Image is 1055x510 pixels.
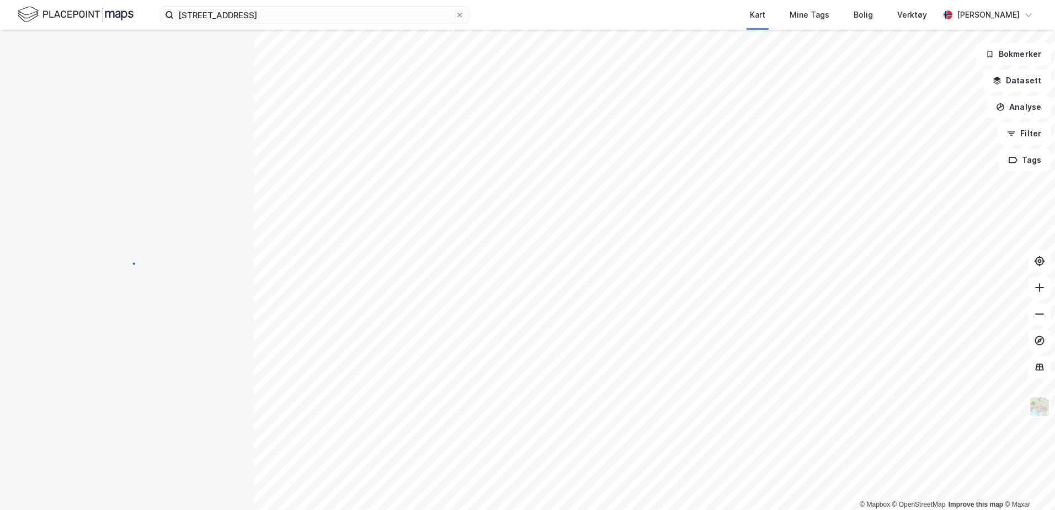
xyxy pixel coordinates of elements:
[860,501,890,508] a: Mapbox
[1029,396,1050,417] img: Z
[987,96,1051,118] button: Analyse
[18,5,134,24] img: logo.f888ab2527a4732fd821a326f86c7f29.svg
[854,8,873,22] div: Bolig
[892,501,946,508] a: OpenStreetMap
[1000,457,1055,510] iframe: Chat Widget
[118,254,136,272] img: spinner.a6d8c91a73a9ac5275cf975e30b51cfb.svg
[957,8,1020,22] div: [PERSON_NAME]
[750,8,765,22] div: Kart
[790,8,829,22] div: Mine Tags
[976,43,1051,65] button: Bokmerker
[949,501,1003,508] a: Improve this map
[999,149,1051,171] button: Tags
[998,123,1051,145] button: Filter
[897,8,927,22] div: Verktøy
[983,70,1051,92] button: Datasett
[174,7,455,23] input: Søk på adresse, matrikkel, gårdeiere, leietakere eller personer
